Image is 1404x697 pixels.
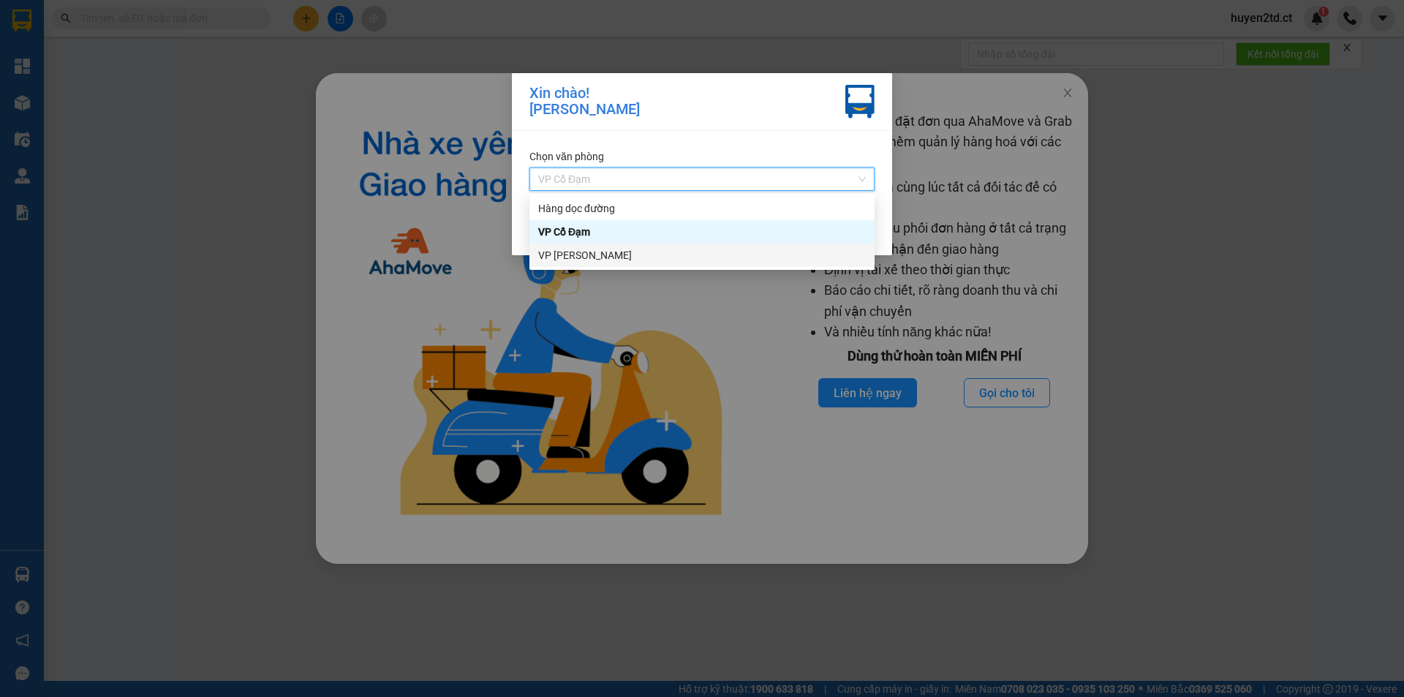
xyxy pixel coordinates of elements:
[529,244,875,267] div: VP Cương Gián
[538,224,866,240] div: VP Cổ Đạm
[845,85,875,118] img: vxr-icon
[538,200,866,216] div: Hàng dọc đường
[538,247,866,263] div: VP [PERSON_NAME]
[538,168,866,190] span: VP Cổ Đạm
[529,220,875,244] div: VP Cổ Đạm
[529,197,875,220] div: Hàng dọc đường
[529,148,875,165] div: Chọn văn phòng
[529,85,640,118] div: Xin chào! [PERSON_NAME]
